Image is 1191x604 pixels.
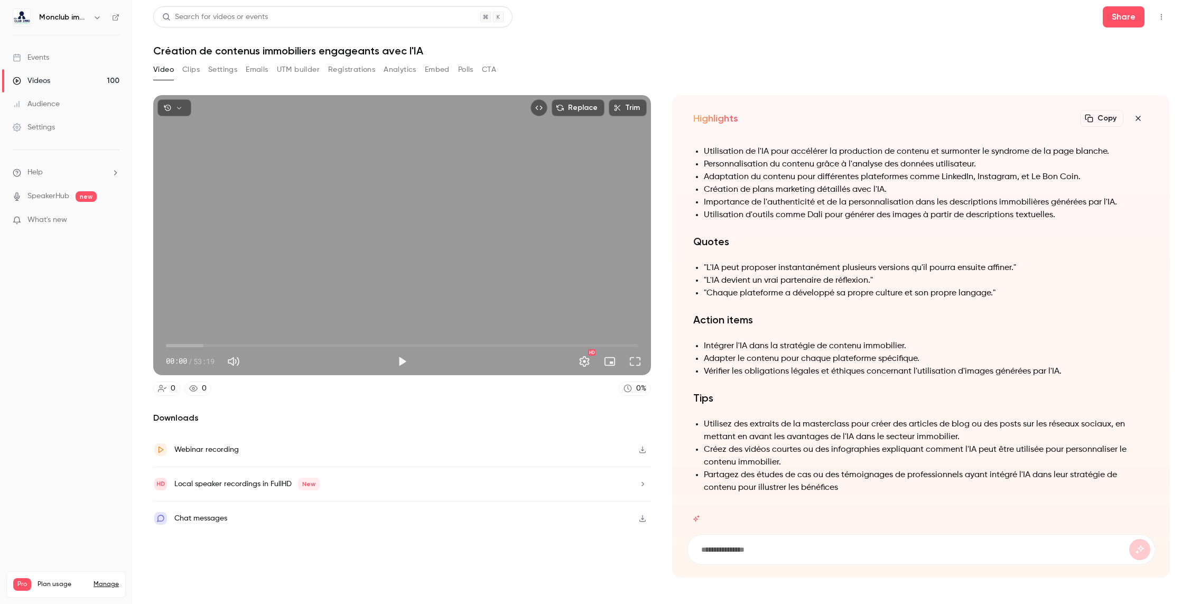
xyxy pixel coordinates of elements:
span: What's new [27,215,67,226]
button: Trim [609,99,647,116]
li: Partagez des études de cas ou des témoignages de professionnels ayant intégré l'IA dans leur stra... [704,469,1149,494]
h2: Highlights [693,112,738,125]
li: Adapter le contenu pour chaque plateforme spécifique. [704,352,1149,365]
li: Importance de l'authenticité et de la personnalisation dans les descriptions immobilières générée... [704,196,1149,209]
h6: Monclub immo [39,12,89,23]
div: 0 [202,383,207,394]
a: SpeakerHub [27,191,69,202]
span: New [298,478,320,490]
span: Plan usage [38,580,87,589]
h1: Action items [693,312,1149,327]
button: Embed video [531,99,547,116]
button: Copy [1080,110,1123,127]
a: 0% [619,382,651,396]
a: 0 [184,382,211,396]
h1: Tips [693,391,1149,405]
button: CTA [482,61,496,78]
li: "L'IA devient un vrai partenaire de réflexion." [704,274,1149,287]
button: UTM builder [277,61,320,78]
div: Local speaker recordings in FullHD [174,478,320,490]
button: Mute [223,351,244,372]
li: "Chaque plateforme a développé sa propre culture et son propre langage." [704,287,1149,300]
div: Webinar recording [174,443,239,456]
button: Share [1103,6,1145,27]
h2: Downloads [153,412,651,424]
div: 00:00 [166,356,215,367]
li: Adaptation du contenu pour différentes plateformes comme LinkedIn, Instagram, et Le Bon Coin. [704,171,1149,183]
button: Settings [208,61,237,78]
li: Utilisation de l'IA pour accélérer la production de contenu et surmonter le syndrome de la page b... [704,145,1149,158]
button: Full screen [625,351,646,372]
span: 53:19 [193,356,215,367]
button: Replace [552,99,604,116]
span: Pro [13,578,31,591]
h1: Création de contenus immobiliers engageants avec l'IA [153,44,1170,57]
li: Personnalisation du contenu grâce à l'analyse des données utilisateur. [704,158,1149,171]
span: new [76,191,97,202]
span: 00:00 [166,356,187,367]
iframe: Noticeable Trigger [107,216,119,225]
button: Registrations [328,61,375,78]
button: Emails [246,61,268,78]
button: Polls [458,61,473,78]
span: Help [27,167,43,178]
button: Top Bar Actions [1153,8,1170,25]
button: Clips [182,61,200,78]
div: Events [13,52,49,63]
li: help-dropdown-opener [13,167,119,178]
button: Settings [574,351,595,372]
h1: Quotes [693,234,1149,249]
button: Play [392,351,413,372]
div: Chat messages [174,512,227,525]
button: Embed [425,61,450,78]
a: 0 [153,382,180,396]
div: Search for videos or events [162,12,268,23]
button: Turn on miniplayer [599,351,620,372]
a: Manage [94,580,119,589]
div: Videos [13,76,50,86]
button: Analytics [384,61,416,78]
div: 0 [171,383,175,394]
li: Intégrer l'IA dans la stratégie de contenu immobilier. [704,340,1149,352]
li: Création de plans marketing détaillés avec l'IA. [704,183,1149,196]
div: HD [588,349,595,356]
div: Settings [13,122,55,133]
div: Audience [13,99,60,109]
li: Utilisation d'outils comme Dali pour générer des images à partir de descriptions textuelles. [704,209,1149,221]
li: Créez des vidéos courtes ou des infographies expliquant comment l'IA peut être utilisée pour pers... [704,443,1149,469]
img: Monclub immo [13,9,30,26]
li: "L'IA peut proposer instantanément plusieurs versions qu'il pourra ensuite affiner." [704,262,1149,274]
span: / [188,356,192,367]
button: Video [153,61,174,78]
li: Utilisez des extraits de la masterclass pour créer des articles de blog ou des posts sur les rése... [704,418,1149,443]
div: 0 % [636,383,646,394]
li: Vérifier les obligations légales et éthiques concernant l'utilisation d'images générées par l'IA. [704,365,1149,378]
